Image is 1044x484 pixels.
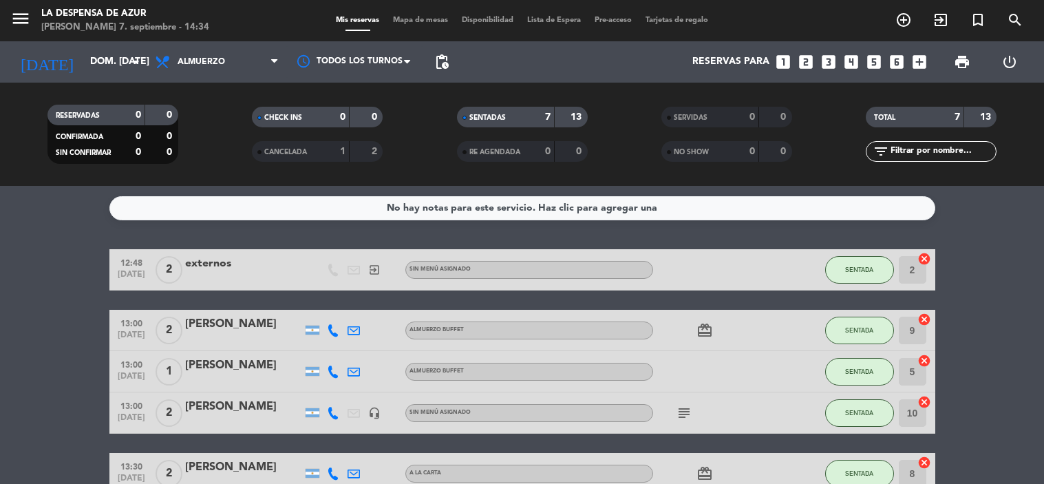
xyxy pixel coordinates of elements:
span: Reservas para [692,56,769,67]
span: CHECK INS [264,114,302,121]
span: Almuerzo buffet [409,368,464,374]
strong: 1 [340,147,345,156]
span: Pre-acceso [588,17,639,24]
i: looks_6 [888,53,906,71]
span: TOTAL [874,114,895,121]
strong: 7 [955,112,960,122]
span: Tarjetas de regalo [639,17,715,24]
div: [PERSON_NAME] [185,398,302,416]
strong: 0 [167,110,175,120]
span: SENTADA [845,266,873,273]
strong: 0 [576,147,584,156]
span: [DATE] [114,413,149,429]
strong: 13 [571,112,584,122]
i: search [1007,12,1023,28]
span: CONFIRMADA [56,134,103,140]
strong: 0 [167,131,175,141]
strong: 0 [167,147,175,157]
span: RESERVADAS [56,112,100,119]
span: [DATE] [114,330,149,346]
strong: 0 [780,147,789,156]
i: filter_list [873,143,889,160]
span: 13:00 [114,315,149,330]
button: SENTADA [825,358,894,386]
div: La Despensa de Azur [41,7,209,21]
div: [PERSON_NAME] [185,315,302,333]
span: SENTADA [845,326,873,334]
span: Sin menú asignado [409,266,471,272]
i: exit_to_app [933,12,949,28]
button: SENTADA [825,256,894,284]
button: SENTADA [825,317,894,344]
span: RE AGENDADA [469,149,520,156]
strong: 13 [980,112,994,122]
strong: 0 [545,147,551,156]
div: No hay notas para este servicio. Haz clic para agregar una [387,200,657,216]
span: 2 [156,317,182,344]
span: 1 [156,358,182,386]
span: Mis reservas [329,17,386,24]
i: cancel [917,395,931,409]
span: [DATE] [114,372,149,388]
strong: 0 [372,112,380,122]
i: [DATE] [10,47,83,77]
span: Sin menú asignado [409,410,471,415]
i: card_giftcard [696,322,713,339]
div: [PERSON_NAME] [185,459,302,476]
span: SENTADA [845,368,873,375]
div: LOG OUT [986,41,1034,83]
span: SERVIDAS [674,114,707,121]
i: turned_in_not [970,12,986,28]
span: pending_actions [434,54,450,70]
i: card_giftcard [696,465,713,482]
strong: 0 [136,131,141,141]
strong: 0 [136,110,141,120]
span: 2 [156,256,182,284]
i: looks_one [774,53,792,71]
i: cancel [917,456,931,470]
span: Mapa de mesas [386,17,455,24]
span: Almuerzo buffet [409,327,464,333]
strong: 2 [372,147,380,156]
span: NO SHOW [674,149,709,156]
i: looks_5 [865,53,883,71]
span: 13:00 [114,356,149,372]
span: SENTADA [845,409,873,417]
i: menu [10,8,31,29]
i: cancel [917,313,931,326]
i: headset_mic [368,407,381,419]
i: looks_3 [820,53,838,71]
span: Lista de Espera [520,17,588,24]
strong: 0 [780,112,789,122]
span: SIN CONFIRMAR [56,149,111,156]
span: Almuerzo [178,57,225,67]
strong: 0 [136,147,141,157]
i: add_circle_outline [895,12,912,28]
strong: 0 [340,112,345,122]
button: menu [10,8,31,34]
span: SENTADAS [469,114,506,121]
i: looks_two [797,53,815,71]
div: [PERSON_NAME] 7. septiembre - 14:34 [41,21,209,34]
i: exit_to_app [368,264,381,276]
span: CANCELADA [264,149,307,156]
span: 2 [156,399,182,427]
strong: 0 [749,112,755,122]
i: subject [676,405,692,421]
i: looks_4 [842,53,860,71]
button: SENTADA [825,399,894,427]
i: cancel [917,252,931,266]
i: add_box [910,53,928,71]
span: 13:30 [114,458,149,474]
span: A LA CARTA [409,470,441,476]
div: [PERSON_NAME] [185,357,302,375]
div: externos [185,255,302,273]
i: power_settings_new [1001,54,1018,70]
span: 13:00 [114,397,149,413]
span: [DATE] [114,270,149,286]
input: Filtrar por nombre... [889,144,996,159]
span: SENTADA [845,470,873,477]
span: 12:48 [114,254,149,270]
span: print [954,54,970,70]
i: cancel [917,354,931,368]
